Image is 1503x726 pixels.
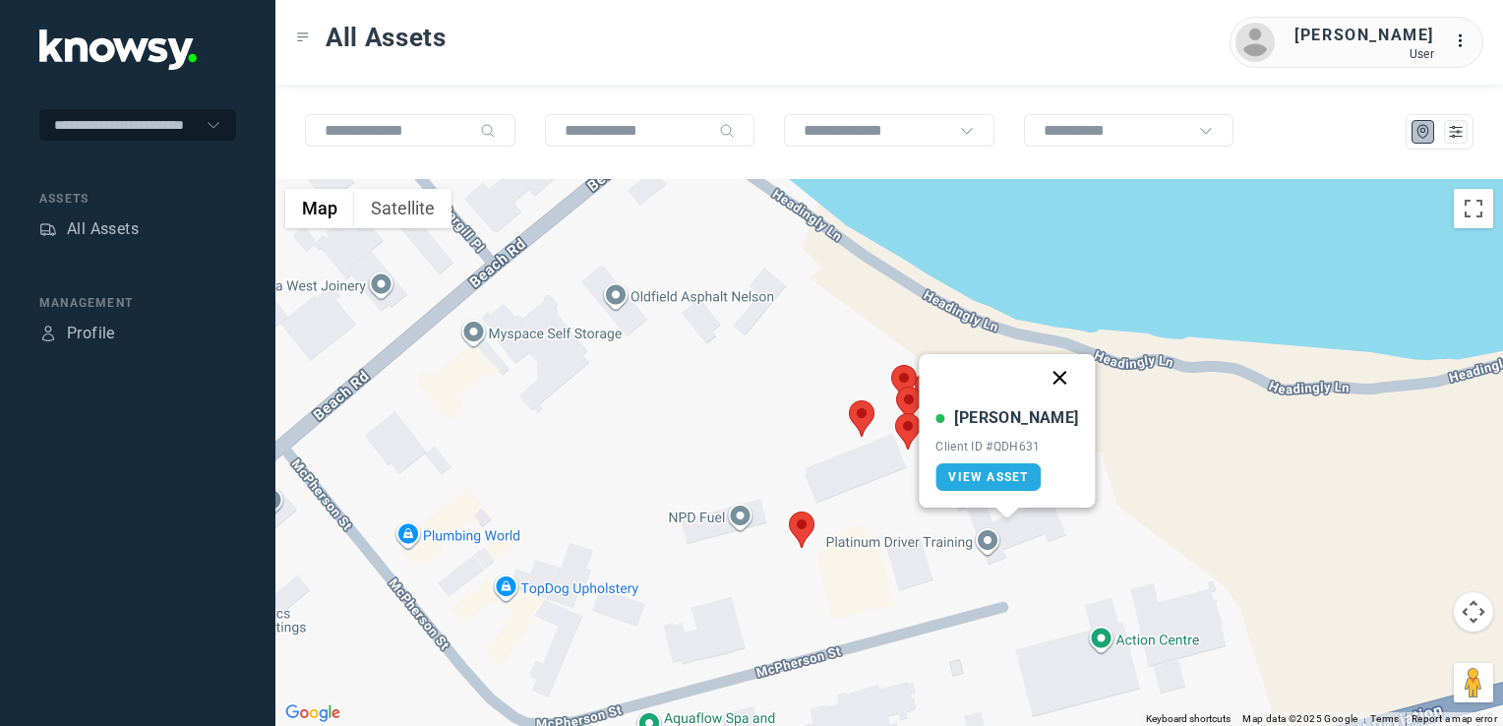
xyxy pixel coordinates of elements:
[1235,23,1275,62] img: avatar.png
[39,217,139,241] a: AssetsAll Assets
[1454,189,1493,228] button: Toggle fullscreen view
[1294,47,1434,61] div: User
[39,322,115,345] a: ProfileProfile
[480,123,496,139] div: Search
[1447,123,1465,141] div: List
[1412,713,1497,724] a: Report a map error
[39,294,236,312] div: Management
[1294,24,1434,47] div: [PERSON_NAME]
[948,470,1028,484] span: View Asset
[326,20,447,55] span: All Assets
[1370,713,1400,724] a: Terms
[1454,663,1493,702] button: Drag Pegman onto the map to open Street View
[280,700,345,726] a: Open this area in Google Maps (opens a new window)
[67,217,139,241] div: All Assets
[719,123,735,139] div: Search
[1414,123,1432,141] div: Map
[935,463,1041,491] a: View Asset
[1454,30,1477,53] div: :
[39,325,57,342] div: Profile
[39,30,197,70] img: Application Logo
[1242,713,1357,724] span: Map data ©2025 Google
[280,700,345,726] img: Google
[285,189,354,228] button: Show street map
[39,220,57,238] div: Assets
[1455,33,1474,48] tspan: ...
[1146,712,1231,726] button: Keyboard shortcuts
[954,406,1078,430] div: [PERSON_NAME]
[935,440,1078,454] div: Client ID #QDH631
[39,190,236,208] div: Assets
[67,322,115,345] div: Profile
[1454,592,1493,632] button: Map camera controls
[296,30,310,44] div: Toggle Menu
[1454,30,1477,56] div: :
[1037,354,1084,401] button: Close
[354,189,451,228] button: Show satellite imagery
